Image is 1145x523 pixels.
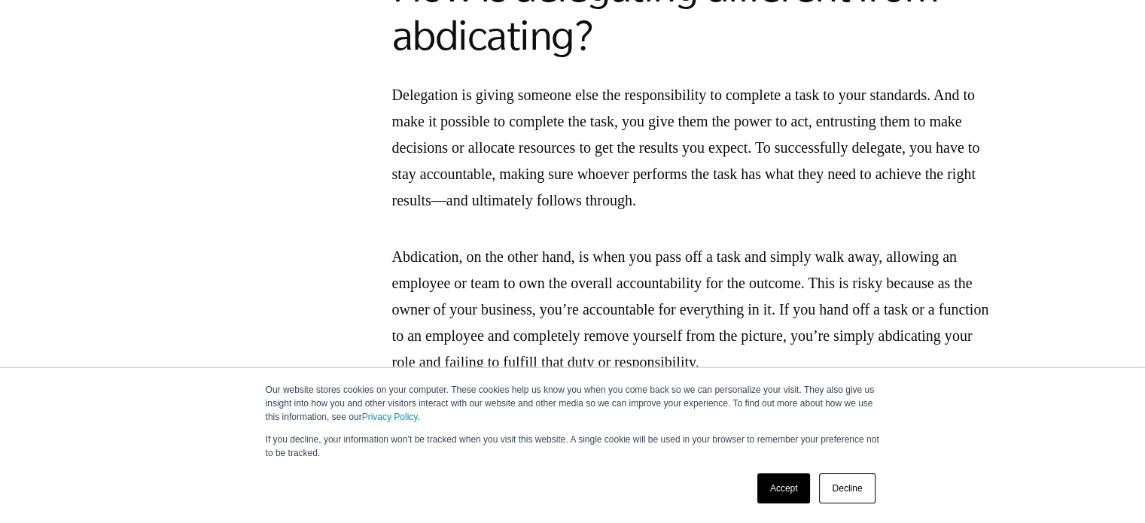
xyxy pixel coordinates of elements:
[392,244,994,376] p: Abdication, on the other hand, is when you pass off a task and simply walk away, allowing an empl...
[362,412,418,422] a: Privacy Policy
[266,383,880,424] p: Our website stores cookies on your computer. These cookies help us know you when you come back so...
[266,433,880,460] p: If you decline, your information won’t be tracked when you visit this website. A single cookie wi...
[392,82,994,214] p: Delegation is giving someone else the responsibility to complete a task to your standards. And to...
[819,473,875,503] a: Decline
[757,473,811,503] a: Accept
